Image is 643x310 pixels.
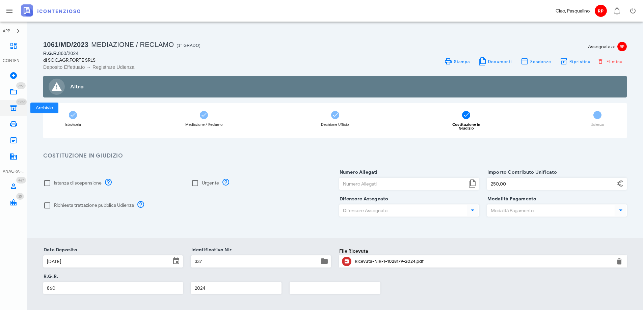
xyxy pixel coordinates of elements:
div: Ciao, Pasqualino [556,7,590,15]
div: Clicca per aprire un'anteprima del file o scaricarlo [355,256,612,267]
button: RP [592,3,609,19]
label: Data Deposito [42,247,77,253]
label: Identificativo Nir [189,247,232,253]
span: 35 [18,194,22,199]
input: R.G.R. [44,282,183,294]
span: Documenti [488,59,512,64]
label: Urgente [202,180,219,187]
span: Distintivo [16,98,27,105]
span: 1061/MD/2023 [43,41,88,48]
span: R.G.R. [43,51,58,56]
label: Modalità Pagamento [485,196,537,202]
span: Scadenze [530,59,552,64]
button: Elimina [615,257,623,265]
span: Ripristina [569,59,590,64]
label: File Ricevuta [339,248,368,255]
span: Assegnata a: [588,43,615,50]
div: Ricevuta-NIR-T-1028179-2024.pdf [355,259,612,264]
label: Difensore Assegnato [338,196,389,202]
div: ANAGRAFICA [3,168,24,174]
div: Istruttoria [65,123,81,126]
button: Elimina [595,57,627,66]
div: 860/2024 [43,50,331,57]
span: Elimina [599,58,623,64]
button: Documenti [474,57,516,66]
label: Importo Contributo Unificato [485,169,557,176]
span: 5 [593,111,601,119]
span: 467 [18,178,24,182]
h3: Costituzione in Giudizio [43,152,627,160]
img: logo-text-2x.png [21,4,80,17]
span: Stampa [454,59,470,64]
span: Mediazione / Reclamo [91,41,174,48]
div: Decisione Ufficio [321,123,349,126]
div: di SOC.AGR.FORTE SRLS [43,57,331,64]
a: Stampa [440,57,474,66]
input: Modalità Pagamento [487,205,613,216]
div: Costituzione in Giudizio [445,123,488,130]
div: Deposito Effettuato → Registrare Udienza [43,64,331,71]
span: Distintivo [16,177,26,184]
span: Distintivo [16,193,24,200]
div: Mediazione / Reclamo [185,123,223,126]
button: Clicca per aprire un'anteprima del file o scaricarlo [342,257,351,266]
input: Numero Allegati [340,178,467,190]
span: 1227 [18,100,25,104]
span: RP [617,42,627,51]
input: Importo Contributo Unificato [487,178,615,190]
span: (1° Grado) [177,43,200,48]
div: CONTENZIOSO [3,58,24,64]
span: 297 [18,84,24,88]
input: Identificativo Nir [191,256,319,267]
label: Richiesta trattazione pubblica Udienza [54,202,134,209]
span: Distintivo [16,82,26,89]
label: Numero Allegati [338,169,378,176]
strong: Altro [70,83,84,90]
button: Scadenze [516,57,556,66]
div: Udienza [591,123,604,126]
label: R.G.R. [42,273,58,280]
span: RP [595,5,607,17]
input: Difensore Assegnato [340,205,465,216]
label: Istanza di sospensione [54,180,102,187]
button: Distintivo [609,3,625,19]
button: Ripristina [556,57,595,66]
